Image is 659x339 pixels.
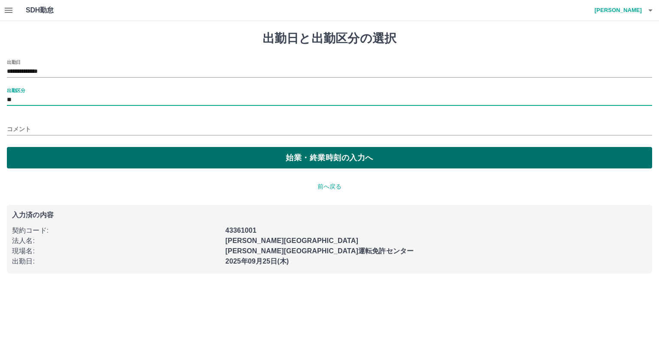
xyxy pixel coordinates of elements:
p: 出勤日 : [12,256,220,267]
label: 出勤日 [7,59,21,65]
p: 前へ戻る [7,182,652,191]
p: 現場名 : [12,246,220,256]
label: 出勤区分 [7,87,25,93]
p: 契約コード : [12,225,220,236]
button: 始業・終業時刻の入力へ [7,147,652,168]
b: [PERSON_NAME][GEOGRAPHIC_DATA] [225,237,358,244]
p: 法人名 : [12,236,220,246]
p: 入力済の内容 [12,212,647,219]
h1: 出勤日と出勤区分の選択 [7,31,652,46]
b: 2025年09月25日(木) [225,258,289,265]
b: [PERSON_NAME][GEOGRAPHIC_DATA]運転免許センター [225,247,414,255]
b: 43361001 [225,227,256,234]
